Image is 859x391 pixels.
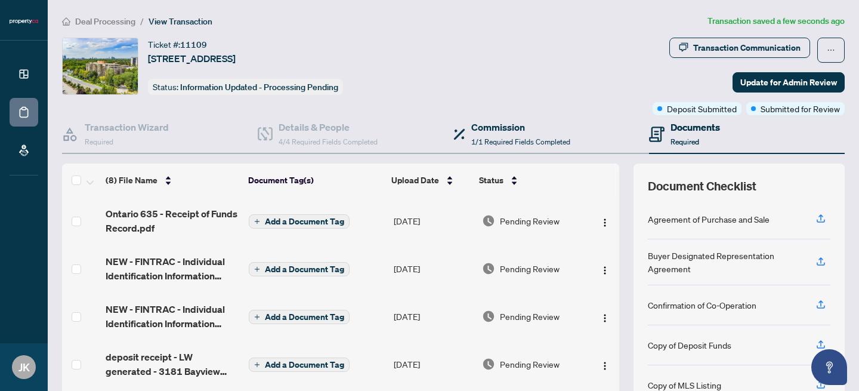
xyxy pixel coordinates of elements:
[670,137,699,146] span: Required
[482,358,495,371] img: Document Status
[482,262,495,275] img: Document Status
[63,38,138,94] img: IMG-C12400519_1.jpg
[106,174,157,187] span: (8) File Name
[648,298,756,312] div: Confirmation of Co-Operation
[648,178,756,195] span: Document Checklist
[254,362,260,368] span: plus
[600,313,610,323] img: Logo
[101,164,243,197] th: (8) File Name
[243,164,387,197] th: Document Tag(s)
[471,120,570,134] h4: Commission
[254,266,260,272] span: plus
[693,38,801,57] div: Transaction Communication
[648,338,731,352] div: Copy of Deposit Funds
[249,262,350,276] button: Add a Document Tag
[482,214,495,227] img: Document Status
[482,310,495,323] img: Document Status
[10,18,38,25] img: logo
[600,361,610,371] img: Logo
[648,213,770,226] div: Agreement of Purchase and Sale
[391,174,439,187] span: Upload Date
[595,307,614,326] button: Logo
[479,174,503,187] span: Status
[474,164,584,197] th: Status
[600,218,610,227] img: Logo
[148,51,236,66] span: [STREET_ADDRESS]
[389,340,477,388] td: [DATE]
[265,217,344,226] span: Add a Document Tag
[500,214,560,227] span: Pending Review
[279,137,378,146] span: 4/4 Required Fields Completed
[500,310,560,323] span: Pending Review
[500,262,560,275] span: Pending Review
[254,314,260,320] span: plus
[180,39,207,50] span: 11109
[75,16,135,27] span: Deal Processing
[265,313,344,321] span: Add a Document Tag
[471,137,570,146] span: 1/1 Required Fields Completed
[254,218,260,224] span: plus
[279,120,378,134] h4: Details & People
[180,82,338,93] span: Information Updated - Processing Pending
[18,359,30,375] span: JK
[670,120,720,134] h4: Documents
[249,214,350,229] button: Add a Document Tag
[62,17,70,26] span: home
[667,102,737,115] span: Deposit Submitted
[249,261,350,277] button: Add a Document Tag
[811,349,847,385] button: Open asap
[827,46,835,54] span: ellipsis
[707,14,845,28] article: Transaction saved a few seconds ago
[106,254,239,283] span: NEW - FINTRAC - Individual Identification Information Record 1.pdf
[265,265,344,273] span: Add a Document Tag
[740,73,837,92] span: Update for Admin Review
[148,38,207,51] div: Ticket #:
[600,266,610,275] img: Logo
[265,361,344,369] span: Add a Document Tag
[249,214,350,229] button: Add a Document Tag
[149,16,212,27] span: View Transaction
[85,137,113,146] span: Required
[148,79,343,95] div: Status:
[648,249,802,275] div: Buyer Designated Representation Agreement
[387,164,474,197] th: Upload Date
[249,310,350,324] button: Add a Document Tag
[500,358,560,371] span: Pending Review
[595,259,614,278] button: Logo
[595,211,614,230] button: Logo
[761,102,840,115] span: Submitted for Review
[106,302,239,331] span: NEW - FINTRAC - Individual Identification Information Record.pdf
[389,293,477,340] td: [DATE]
[389,197,477,245] td: [DATE]
[389,245,477,293] td: [DATE]
[140,14,144,28] li: /
[733,72,845,93] button: Update for Admin Review
[249,309,350,325] button: Add a Document Tag
[106,350,239,378] span: deposit receipt - LW generated - 3181 Bayview 308.pdf
[249,358,350,372] button: Add a Document Tag
[669,38,810,58] button: Transaction Communication
[106,207,239,235] span: Ontario 635 - Receipt of Funds Record.pdf
[595,355,614,374] button: Logo
[85,120,169,134] h4: Transaction Wizard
